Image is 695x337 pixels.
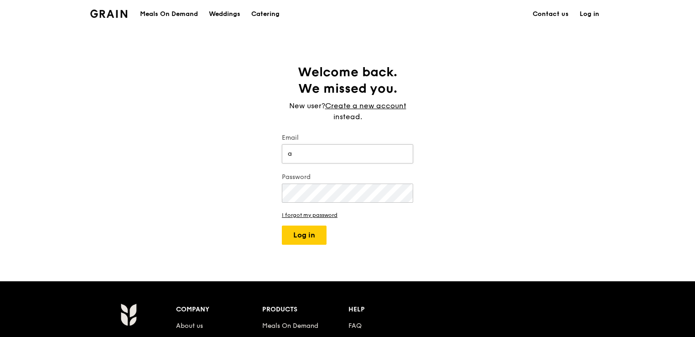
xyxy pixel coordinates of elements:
a: FAQ [348,322,362,330]
label: Password [282,173,413,182]
label: Email [282,133,413,142]
a: About us [176,322,203,330]
div: Meals On Demand [140,0,198,28]
img: Grain [90,10,127,18]
img: Grain [120,303,136,326]
div: Company [176,303,262,316]
a: Contact us [527,0,574,28]
div: Products [262,303,348,316]
a: Create a new account [325,100,406,111]
div: Weddings [209,0,240,28]
a: Weddings [203,0,246,28]
button: Log in [282,226,327,245]
a: Meals On Demand [262,322,318,330]
a: I forgot my password [282,212,413,218]
div: Catering [251,0,280,28]
a: Log in [574,0,605,28]
div: Help [348,303,435,316]
a: Catering [246,0,285,28]
span: New user? [289,101,325,110]
span: instead. [333,112,362,121]
h1: Welcome back. We missed you. [282,64,413,97]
